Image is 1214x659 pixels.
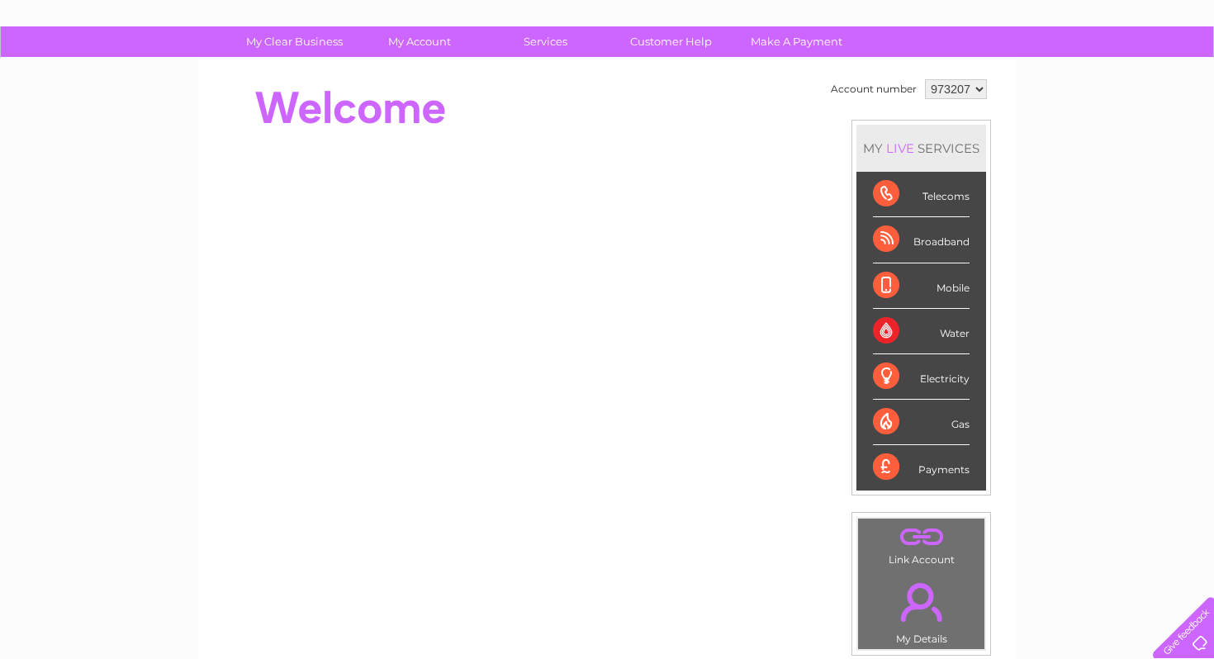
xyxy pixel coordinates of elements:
[873,172,970,217] div: Telecoms
[42,43,126,93] img: logo.png
[903,8,1017,29] a: 0333 014 3131
[873,217,970,263] div: Broadband
[603,26,739,57] a: Customer Help
[873,445,970,490] div: Payments
[873,400,970,445] div: Gas
[856,125,986,172] div: MY SERVICES
[827,75,921,103] td: Account number
[965,70,1001,83] a: Energy
[477,26,614,57] a: Services
[728,26,865,57] a: Make A Payment
[857,518,985,570] td: Link Account
[1070,70,1094,83] a: Blog
[1011,70,1060,83] a: Telecoms
[923,70,955,83] a: Water
[862,573,980,631] a: .
[873,263,970,309] div: Mobile
[883,140,918,156] div: LIVE
[352,26,488,57] a: My Account
[862,523,980,552] a: .
[226,26,363,57] a: My Clear Business
[1159,70,1198,83] a: Log out
[873,309,970,354] div: Water
[857,569,985,650] td: My Details
[1104,70,1145,83] a: Contact
[218,9,998,80] div: Clear Business is a trading name of Verastar Limited (registered in [GEOGRAPHIC_DATA] No. 3667643...
[873,354,970,400] div: Electricity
